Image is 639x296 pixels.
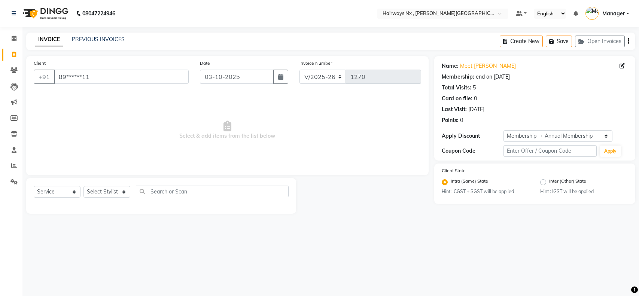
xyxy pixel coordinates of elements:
[54,70,189,84] input: Search by Name/Mobile/Email/Code
[136,186,289,197] input: Search or Scan
[473,84,476,92] div: 5
[442,116,459,124] div: Points:
[540,188,628,195] small: Hint : IGST will be applied
[442,147,504,155] div: Coupon Code
[72,36,125,43] a: PREVIOUS INVOICES
[19,3,70,24] img: logo
[442,73,474,81] div: Membership:
[442,132,504,140] div: Apply Discount
[549,178,586,187] label: Inter (Other) State
[600,146,621,157] button: Apply
[442,95,472,103] div: Card on file:
[442,84,471,92] div: Total Visits:
[442,167,466,174] label: Client State
[476,73,510,81] div: end on [DATE]
[500,36,543,47] button: Create New
[442,188,529,195] small: Hint : CGST + SGST will be applied
[299,60,332,67] label: Invoice Number
[82,3,115,24] b: 08047224946
[442,106,467,113] div: Last Visit:
[575,36,625,47] button: Open Invoices
[585,7,599,20] img: Manager
[35,33,63,46] a: INVOICE
[602,10,625,18] span: Manager
[474,95,477,103] div: 0
[200,60,210,67] label: Date
[34,93,421,168] span: Select & add items from the list below
[503,145,597,157] input: Enter Offer / Coupon Code
[460,116,463,124] div: 0
[468,106,484,113] div: [DATE]
[460,62,516,70] a: Meet [PERSON_NAME]
[546,36,572,47] button: Save
[34,70,55,84] button: +91
[451,178,488,187] label: Intra (Same) State
[34,60,46,67] label: Client
[442,62,459,70] div: Name:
